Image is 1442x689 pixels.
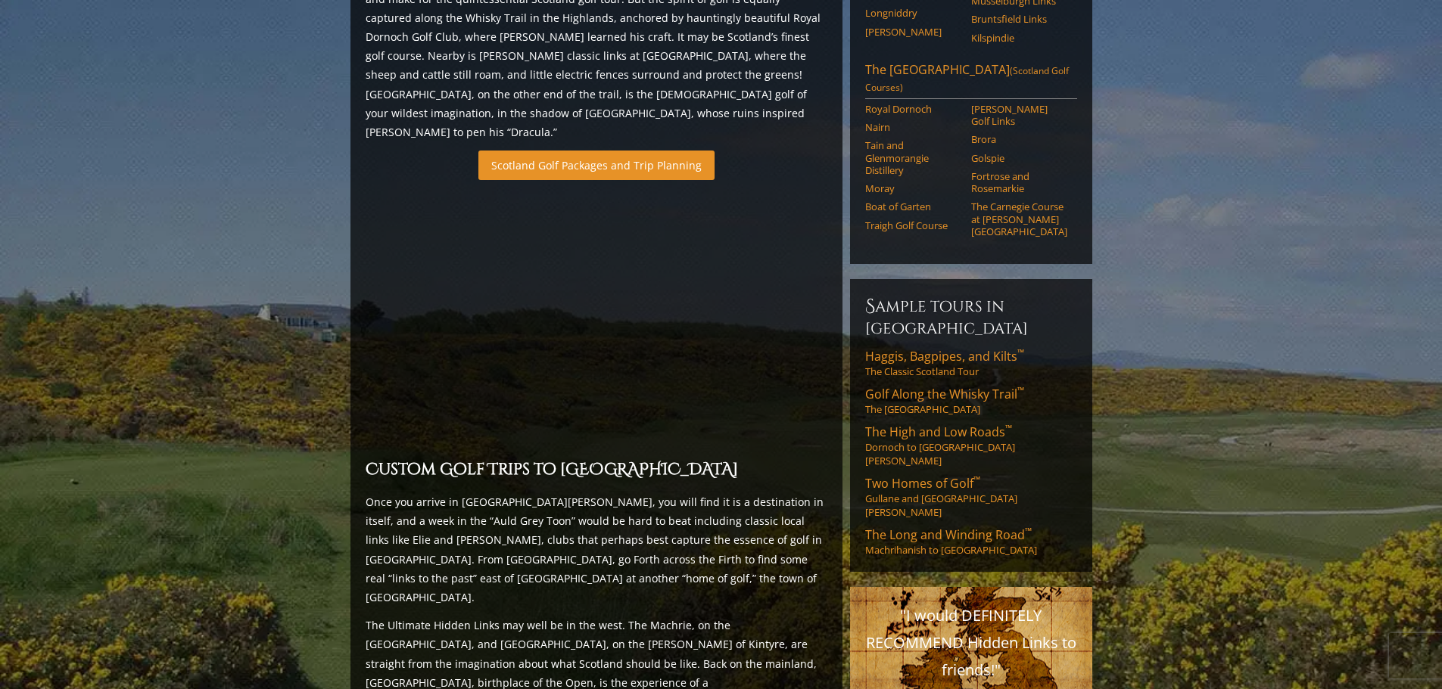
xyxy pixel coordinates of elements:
p: Once you arrive in [GEOGRAPHIC_DATA][PERSON_NAME], you will find it is a destination in itself, a... [366,492,827,607]
sup: ™ [973,473,980,486]
a: Fortrose and Rosemarkie [971,170,1067,195]
sup: ™ [1017,346,1024,359]
a: Royal Dornoch [865,103,961,115]
a: Nairn [865,121,961,133]
sup: ™ [1017,384,1024,397]
a: Tain and Glenmorangie Distillery [865,139,961,176]
sup: ™ [1005,422,1012,435]
a: Golspie [971,152,1067,164]
p: "I would DEFINITELY RECOMMEND Hidden Links to friends!" [865,602,1077,684]
span: The Long and Winding Road [865,526,1032,543]
span: Two Homes of Golf [865,475,980,492]
h2: Custom Golf Trips to [GEOGRAPHIC_DATA] [366,458,827,483]
a: The Long and Winding Road™Machrihanish to [GEOGRAPHIC_DATA] [865,526,1077,557]
a: Boat of Garten [865,200,961,213]
a: [PERSON_NAME] Golf Links [971,103,1067,128]
span: Golf Along the Whisky Trail [865,386,1024,402]
a: Moray [865,182,961,194]
h6: Sample Tours in [GEOGRAPHIC_DATA] [865,294,1077,339]
a: Bruntsfield Links [971,13,1067,25]
a: Scotland Golf Packages and Trip Planning [478,151,715,180]
a: Golf Along the Whisky Trail™The [GEOGRAPHIC_DATA] [865,386,1077,416]
a: Brora [971,133,1067,145]
sup: ™ [1025,525,1032,538]
a: Longniddry [865,7,961,19]
a: Traigh Golf Course [865,219,961,231]
a: Haggis, Bagpipes, and Kilts™The Classic Scotland Tour [865,348,1077,378]
span: (Scotland Golf Courses) [865,64,1069,94]
a: Kilspindie [971,32,1067,44]
a: The High and Low Roads™Dornoch to [GEOGRAPHIC_DATA][PERSON_NAME] [865,424,1077,467]
a: The Carnegie Course at [PERSON_NAME][GEOGRAPHIC_DATA] [971,200,1067,237]
iframe: Sir-Nick-favorite-Open-Rota-Venues [366,189,827,448]
span: The High and Low Roads [865,424,1012,440]
a: The [GEOGRAPHIC_DATA](Scotland Golf Courses) [865,61,1077,99]
a: Two Homes of Golf™Gullane and [GEOGRAPHIC_DATA][PERSON_NAME] [865,475,1077,519]
a: [PERSON_NAME] [865,26,961,38]
span: Haggis, Bagpipes, and Kilts [865,348,1024,365]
